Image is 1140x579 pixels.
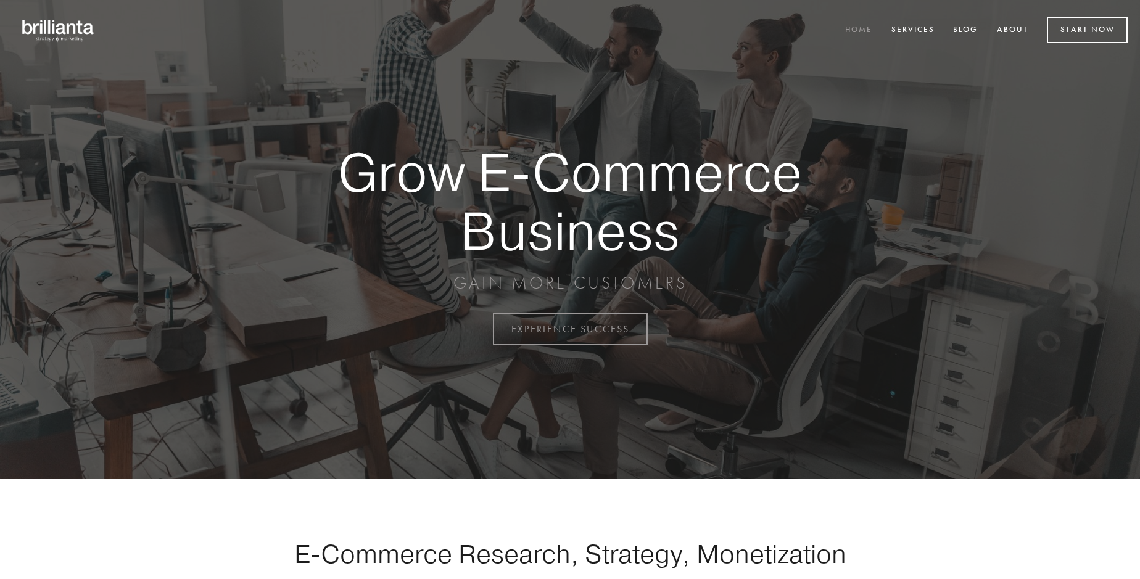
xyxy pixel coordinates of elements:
img: brillianta - research, strategy, marketing [12,12,105,48]
a: Blog [945,20,986,41]
a: EXPERIENCE SUCCESS [493,313,648,345]
a: Services [883,20,943,41]
a: About [989,20,1036,41]
strong: Grow E-Commerce Business [295,143,845,260]
h1: E-Commerce Research, Strategy, Monetization [255,538,885,569]
a: Home [837,20,880,41]
p: GAIN MORE CUSTOMERS [295,272,845,294]
a: Start Now [1047,17,1128,43]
